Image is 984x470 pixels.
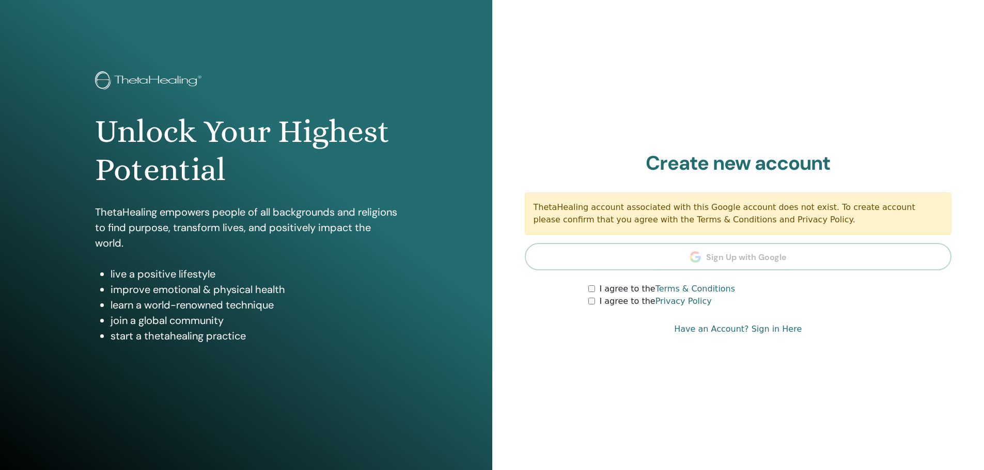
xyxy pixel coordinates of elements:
a: Privacy Policy [655,296,712,306]
p: ThetaHealing empowers people of all backgrounds and religions to find purpose, transform lives, a... [95,204,397,251]
li: live a positive lifestyle [111,266,397,282]
li: learn a world-renowned technique [111,297,397,313]
li: start a thetahealing practice [111,328,397,344]
label: I agree to the [599,295,711,307]
div: ThetaHealing account associated with this Google account does not exist. To create account please... [525,192,952,235]
a: Terms & Conditions [655,284,735,294]
li: improve emotional & physical health [111,282,397,297]
a: Have an Account? Sign in Here [674,323,802,335]
label: I agree to the [599,283,735,295]
h2: Create new account [525,152,952,175]
li: join a global community [111,313,397,328]
h1: Unlock Your Highest Potential [95,112,397,189]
